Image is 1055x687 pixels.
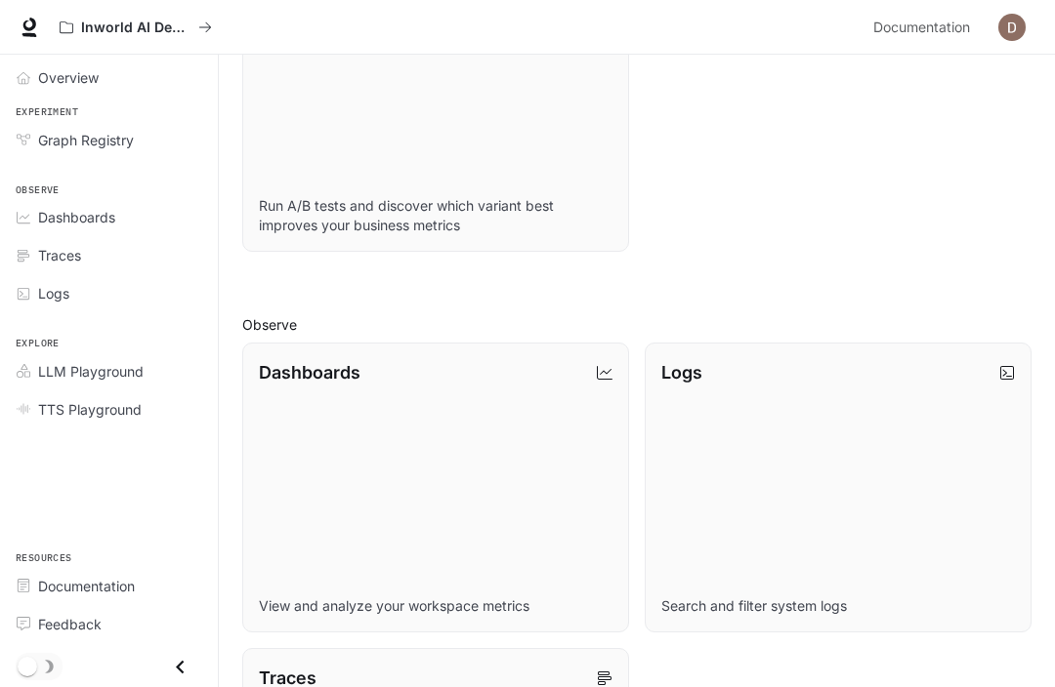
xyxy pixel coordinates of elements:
[259,196,612,235] p: Run A/B tests and discover which variant best improves your business metrics
[18,655,37,676] span: Dark mode toggle
[38,614,102,634] span: Feedback
[8,354,210,388] a: LLM Playground
[38,576,135,596] span: Documentation
[38,283,69,303] span: Logs
[38,245,81,265] span: Traces
[992,8,1032,47] button: User avatar
[8,123,210,157] a: Graph Registry
[8,276,210,310] a: Logs
[51,8,221,47] button: All workspaces
[8,392,210,426] a: TTS Playground
[998,14,1026,41] img: User avatar
[259,359,360,385] p: Dashboards
[661,359,702,385] p: Logs
[242,343,629,632] a: DashboardsView and analyze your workspace metrics
[8,569,210,603] a: Documentation
[661,596,1015,616] p: Search and filter system logs
[8,61,210,95] a: Overview
[38,67,99,88] span: Overview
[8,200,210,234] a: Dashboards
[38,130,134,150] span: Graph Registry
[38,399,142,420] span: TTS Playground
[81,20,190,36] p: Inworld AI Demos
[873,16,970,40] span: Documentation
[8,238,210,272] a: Traces
[242,314,1032,335] h2: Observe
[645,343,1032,632] a: LogsSearch and filter system logs
[865,8,985,47] a: Documentation
[38,207,115,227] span: Dashboards
[38,361,144,382] span: LLM Playground
[259,596,612,616] p: View and analyze your workspace metrics
[158,647,202,687] button: Close drawer
[8,607,210,641] a: Feedback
